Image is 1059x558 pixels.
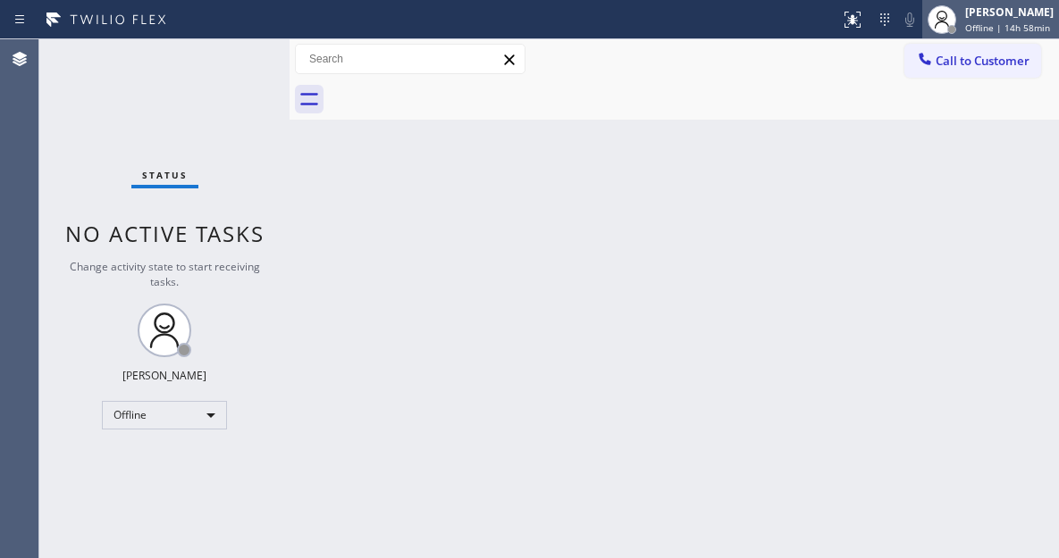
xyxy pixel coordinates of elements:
button: Call to Customer [904,44,1041,78]
span: Status [142,169,188,181]
span: Call to Customer [936,53,1030,69]
input: Search [296,45,525,73]
span: No active tasks [65,219,265,248]
button: Mute [897,7,922,32]
span: Change activity state to start receiving tasks. [70,259,260,289]
div: Offline [102,401,227,429]
span: Offline | 14h 58min [965,21,1050,34]
div: [PERSON_NAME] [965,4,1054,20]
div: [PERSON_NAME] [122,368,206,383]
